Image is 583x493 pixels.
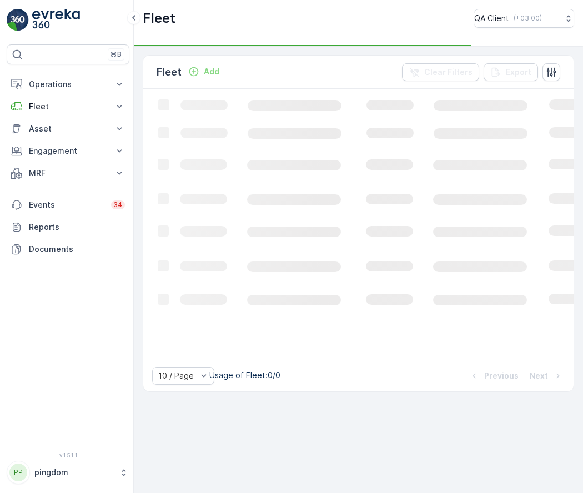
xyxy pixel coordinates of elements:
[530,370,548,381] p: Next
[424,67,473,78] p: Clear Filters
[7,9,29,31] img: logo
[7,118,129,140] button: Asset
[143,9,175,27] p: Fleet
[7,238,129,260] a: Documents
[29,222,125,233] p: Reports
[514,14,542,23] p: ( +03:00 )
[7,162,129,184] button: MRF
[209,370,280,381] p: Usage of Fleet : 0/0
[9,464,27,481] div: PP
[402,63,479,81] button: Clear Filters
[7,461,129,484] button: PPpingdom
[204,66,219,77] p: Add
[29,199,104,210] p: Events
[29,79,107,90] p: Operations
[32,9,80,31] img: logo_light-DOdMpM7g.png
[7,73,129,95] button: Operations
[7,194,129,216] a: Events34
[468,369,520,383] button: Previous
[184,65,224,78] button: Add
[506,67,531,78] p: Export
[29,168,107,179] p: MRF
[7,452,129,459] span: v 1.51.1
[34,467,114,478] p: pingdom
[529,369,565,383] button: Next
[29,123,107,134] p: Asset
[7,140,129,162] button: Engagement
[484,63,538,81] button: Export
[474,9,574,28] button: QA Client(+03:00)
[474,13,509,24] p: QA Client
[157,64,182,80] p: Fleet
[7,95,129,118] button: Fleet
[113,200,123,209] p: 34
[484,370,519,381] p: Previous
[29,145,107,157] p: Engagement
[29,101,107,112] p: Fleet
[7,216,129,238] a: Reports
[29,244,125,255] p: Documents
[110,50,122,59] p: ⌘B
